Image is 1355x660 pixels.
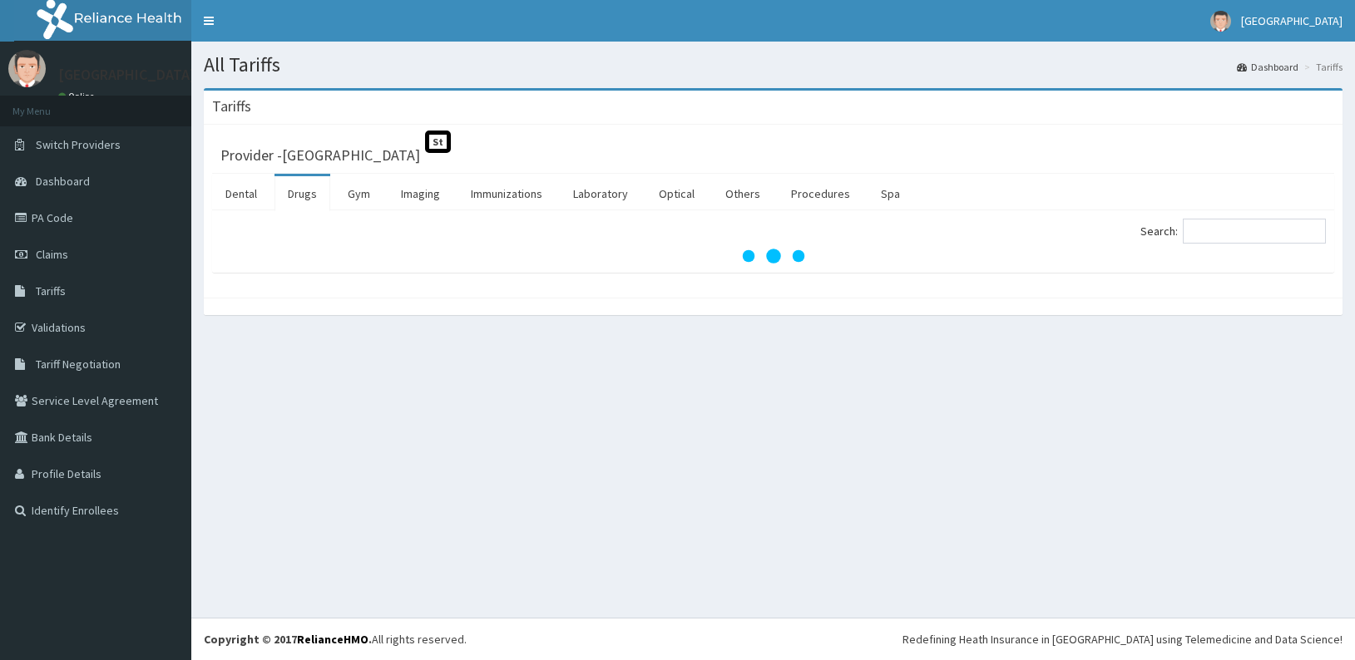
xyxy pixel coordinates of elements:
[560,176,641,211] a: Laboratory
[36,357,121,372] span: Tariff Negotiation
[58,91,98,102] a: Online
[903,631,1343,648] div: Redefining Heath Insurance in [GEOGRAPHIC_DATA] using Telemedicine and Data Science!
[778,176,863,211] a: Procedures
[191,618,1355,660] footer: All rights reserved.
[334,176,383,211] a: Gym
[212,99,251,114] h3: Tariffs
[274,176,330,211] a: Drugs
[645,176,708,211] a: Optical
[8,50,46,87] img: User Image
[868,176,913,211] a: Spa
[58,67,195,82] p: [GEOGRAPHIC_DATA]
[1241,13,1343,28] span: [GEOGRAPHIC_DATA]
[212,176,270,211] a: Dental
[388,176,453,211] a: Imaging
[220,148,420,163] h3: Provider - [GEOGRAPHIC_DATA]
[204,54,1343,76] h1: All Tariffs
[1140,219,1326,244] label: Search:
[1300,60,1343,74] li: Tariffs
[425,131,451,153] span: St
[204,632,372,647] strong: Copyright © 2017 .
[297,632,368,647] a: RelianceHMO
[36,247,68,262] span: Claims
[36,174,90,189] span: Dashboard
[1183,219,1326,244] input: Search:
[457,176,556,211] a: Immunizations
[1210,11,1231,32] img: User Image
[740,223,807,289] svg: audio-loading
[712,176,774,211] a: Others
[1237,60,1298,74] a: Dashboard
[36,283,66,298] span: Tariffs
[36,137,121,152] span: Switch Providers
